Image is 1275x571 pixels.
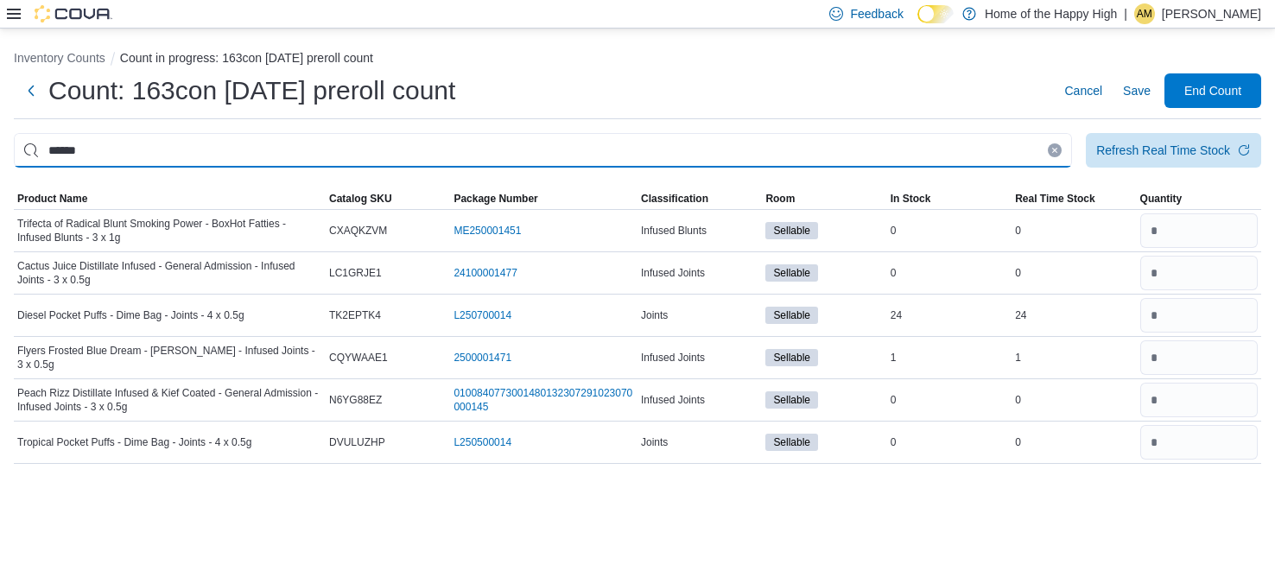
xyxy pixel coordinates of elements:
span: Sellable [773,350,810,365]
span: Joints [641,435,668,449]
button: Package Number [450,188,637,209]
span: Quantity [1140,192,1183,206]
span: Catalog SKU [329,192,392,206]
span: Save [1123,82,1151,99]
span: Sellable [765,307,818,324]
div: 24 [887,305,1012,326]
span: Dark Mode [917,23,918,24]
span: Feedback [850,5,903,22]
span: Cancel [1064,82,1102,99]
button: Clear input [1048,143,1062,157]
input: Dark Mode [917,5,954,23]
a: 24100001477 [454,266,517,280]
span: Infused Joints [641,266,705,280]
button: Classification [637,188,762,209]
input: This is a search bar. After typing your query, hit enter to filter the results lower in the page. [14,133,1072,168]
span: Sellable [765,349,818,366]
span: Sellable [765,222,818,239]
span: Sellable [773,265,810,281]
a: ME250001451 [454,224,521,238]
div: 0 [887,263,1012,283]
div: 0 [887,390,1012,410]
button: Cancel [1057,73,1109,108]
a: L250500014 [454,435,511,449]
h1: Count: 163con [DATE] preroll count [48,73,455,108]
span: Sellable [773,392,810,408]
span: End Count [1184,82,1241,99]
a: 2500001471 [454,351,511,365]
span: CXAQKZVM [329,224,387,238]
div: 24 [1012,305,1136,326]
button: Next [14,73,48,108]
button: Inventory Counts [14,51,105,65]
span: Infused Blunts [641,224,707,238]
span: LC1GRJE1 [329,266,382,280]
span: Trifecta of Radical Blunt Smoking Power - BoxHot Fatties - Infused Blunts - 3 x 1g [17,217,322,244]
p: [PERSON_NAME] [1162,3,1261,24]
button: In Stock [887,188,1012,209]
span: Product Name [17,192,87,206]
span: Tropical Pocket Puffs - Dime Bag - Joints - 4 x 0.5g [17,435,251,449]
div: 1 [1012,347,1136,368]
div: Refresh Real Time Stock [1096,142,1230,159]
button: Catalog SKU [326,188,450,209]
div: Acheire Muhammad-Almoguea [1134,3,1155,24]
a: 0100840773001480132307291023070000145 [454,386,634,414]
span: CQYWAAE1 [329,351,388,365]
span: Room [765,192,795,206]
span: Package Number [454,192,537,206]
p: Home of the Happy High [985,3,1117,24]
button: End Count [1164,73,1261,108]
button: Real Time Stock [1012,188,1136,209]
span: AM [1137,3,1152,24]
span: Flyers Frosted Blue Dream - [PERSON_NAME] - Infused Joints - 3 x 0.5g [17,344,322,371]
nav: An example of EuiBreadcrumbs [14,49,1261,70]
div: 0 [1012,390,1136,410]
div: 0 [887,220,1012,241]
button: Save [1116,73,1158,108]
p: | [1124,3,1127,24]
button: Product Name [14,188,326,209]
img: Cova [35,5,112,22]
span: TK2EPTK4 [329,308,381,322]
div: 0 [1012,263,1136,283]
div: 0 [1012,432,1136,453]
span: N6YG88EZ [329,393,382,407]
span: Infused Joints [641,351,705,365]
button: Refresh Real Time Stock [1086,133,1261,168]
span: Sellable [765,264,818,282]
span: Sellable [773,435,810,450]
span: Joints [641,308,668,322]
span: Sellable [773,308,810,323]
div: 0 [1012,220,1136,241]
span: Peach Rizz Distillate Infused & Kief Coated - General Admission - Infused Joints - 3 x 0.5g [17,386,322,414]
div: 1 [887,347,1012,368]
span: Cactus Juice Distillate Infused - General Admission - Infused Joints - 3 x 0.5g [17,259,322,287]
span: Sellable [765,434,818,451]
span: Classification [641,192,708,206]
span: Real Time Stock [1015,192,1094,206]
span: In Stock [891,192,931,206]
span: Sellable [765,391,818,409]
div: 0 [887,432,1012,453]
span: Infused Joints [641,393,705,407]
span: Sellable [773,223,810,238]
button: Quantity [1137,188,1261,209]
span: DVULUZHP [329,435,385,449]
span: Diesel Pocket Puffs - Dime Bag - Joints - 4 x 0.5g [17,308,244,322]
button: Count in progress: 163con [DATE] preroll count [120,51,373,65]
a: L250700014 [454,308,511,322]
